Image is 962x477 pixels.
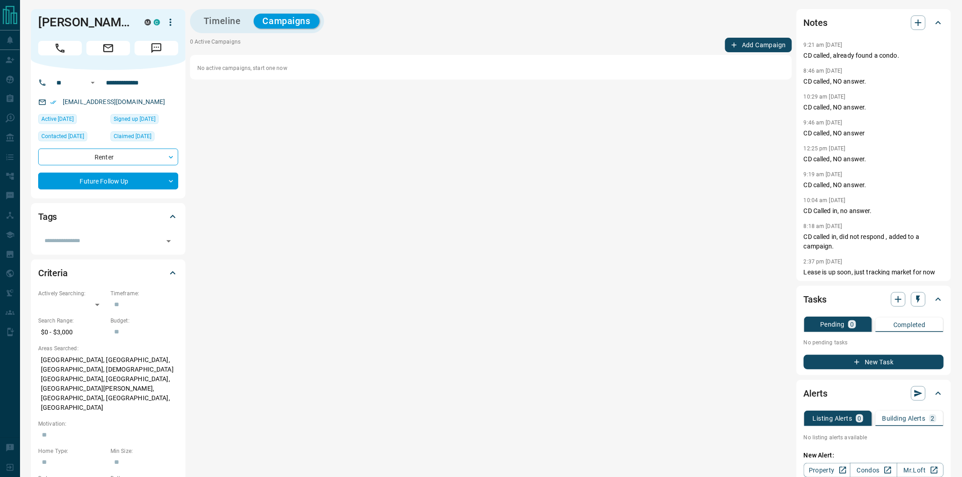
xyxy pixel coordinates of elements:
h2: Notes [804,15,827,30]
p: 2:37 pm [DATE] [804,258,842,265]
h2: Alerts [804,386,827,401]
button: Timeline [195,14,250,29]
p: New Alert: [804,451,944,460]
p: Timeframe: [110,289,178,298]
p: [GEOGRAPHIC_DATA], [GEOGRAPHIC_DATA], [GEOGRAPHIC_DATA], [DEMOGRAPHIC_DATA][GEOGRAPHIC_DATA], [GE... [38,353,178,415]
button: Open [87,77,98,88]
svg: Email Verified [50,99,56,105]
p: 9:46 am [DATE] [804,119,842,126]
p: CD called, already found a condo. [804,51,944,60]
p: 2 [931,415,935,422]
span: Claimed [DATE] [114,132,151,141]
p: CD called, NO answer. [804,180,944,190]
p: 9:21 am [DATE] [804,42,842,48]
button: New Task [804,355,944,369]
p: Lease is up soon, just tracking market for now as things are quite crazy. Likely looking to purch... [804,268,944,306]
div: Criteria [38,262,178,284]
span: Active [DATE] [41,114,74,124]
p: $0 - $3,000 [38,325,106,340]
span: Call [38,41,82,55]
span: Contacted [DATE] [41,132,84,141]
p: Motivation: [38,420,178,428]
span: Signed up [DATE] [114,114,155,124]
button: Add Campaign [725,38,792,52]
p: Pending [820,321,845,328]
div: Tue Feb 01 2022 [110,131,178,144]
p: CD called, NO answer. [804,154,944,164]
div: Future Follow Up [38,173,178,189]
p: 0 Active Campaigns [190,38,240,52]
div: Tags [38,206,178,228]
p: No pending tasks [804,336,944,349]
h2: Tags [38,209,57,224]
p: CD called in, did not respond , added to a campaign. [804,232,944,251]
div: Tue Aug 05 2025 [38,114,106,127]
p: 9:19 am [DATE] [804,171,842,178]
p: No listing alerts available [804,433,944,442]
p: Search Range: [38,317,106,325]
div: Alerts [804,383,944,404]
h2: Tasks [804,292,827,307]
p: Budget: [110,317,178,325]
p: Completed [893,322,926,328]
p: 12:25 pm [DATE] [804,145,846,152]
div: Sun Sep 15 2019 [110,114,178,127]
span: Email [86,41,130,55]
div: Renter [38,149,178,165]
span: Message [135,41,178,55]
p: Min Size: [110,447,178,455]
p: No active campaigns, start one now [197,64,785,72]
button: Campaigns [254,14,320,29]
p: CD called, NO answer. [804,103,944,112]
h2: Criteria [38,266,68,280]
p: Home Type: [38,447,106,455]
div: condos.ca [154,19,160,25]
button: Open [162,235,175,248]
p: 8:46 am [DATE] [804,68,842,74]
p: CD Called in, no answer. [804,206,944,216]
p: 10:04 am [DATE] [804,197,846,204]
p: Building Alerts [882,415,926,422]
h1: [PERSON_NAME] [38,15,131,30]
a: [EMAIL_ADDRESS][DOMAIN_NAME] [63,98,165,105]
p: 0 [850,321,854,328]
p: CD called, NO answer. [804,77,944,86]
div: Tue Nov 26 2024 [38,131,106,144]
div: mrloft.ca [145,19,151,25]
p: Actively Searching: [38,289,106,298]
p: CD called, NO answer [804,129,944,138]
p: Areas Searched: [38,344,178,353]
p: 10:29 am [DATE] [804,94,846,100]
p: 0 [858,415,862,422]
p: 8:18 am [DATE] [804,223,842,229]
p: Listing Alerts [813,415,852,422]
div: Tasks [804,288,944,310]
div: Notes [804,12,944,34]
